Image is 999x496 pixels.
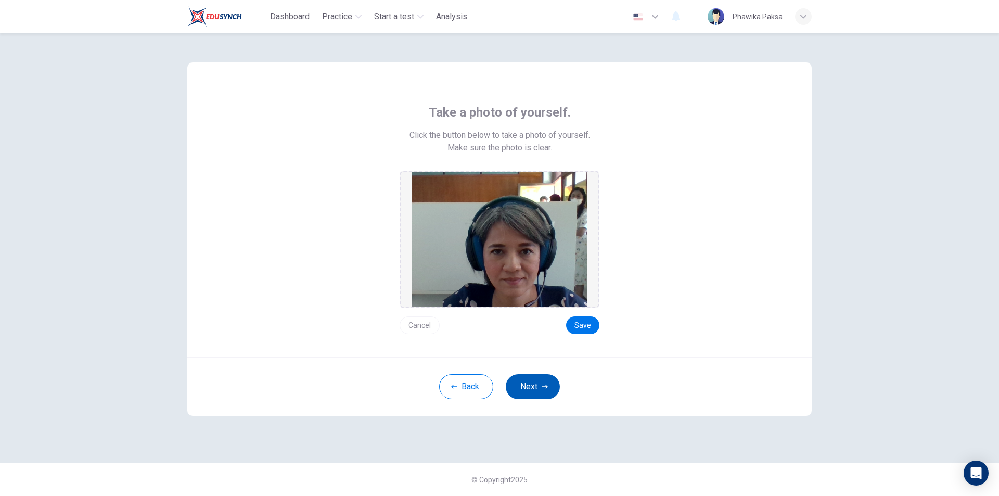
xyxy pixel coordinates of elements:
button: Back [439,374,493,399]
button: Save [566,316,599,334]
img: Train Test logo [187,6,242,27]
span: Dashboard [270,10,310,23]
div: Open Intercom Messenger [964,461,989,486]
span: Make sure the photo is clear. [447,142,552,154]
img: preview screemshot [412,172,587,307]
img: Profile picture [708,8,724,25]
span: Start a test [374,10,414,23]
div: Phawika Paksa [733,10,783,23]
span: Take a photo of yourself. [429,104,571,121]
button: Dashboard [266,7,314,26]
button: Practice [318,7,366,26]
button: Next [506,374,560,399]
a: Train Test logo [187,6,266,27]
span: Click the button below to take a photo of yourself. [409,129,590,142]
span: Practice [322,10,352,23]
button: Analysis [432,7,471,26]
button: Cancel [400,316,440,334]
span: Analysis [436,10,467,23]
img: en [632,13,645,21]
button: Start a test [370,7,428,26]
span: © Copyright 2025 [471,476,528,484]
